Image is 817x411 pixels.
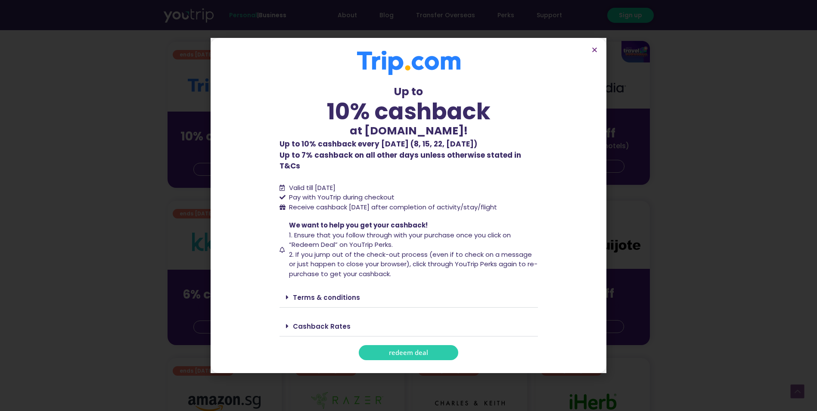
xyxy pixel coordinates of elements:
[389,349,428,356] span: redeem deal
[280,139,477,149] b: Up to 10% cashback every [DATE] (8, 15, 22, [DATE])
[280,100,538,123] div: 10% cashback
[289,202,497,212] span: Receive cashback [DATE] after completion of activity/stay/flight
[591,47,598,53] a: Close
[289,250,537,278] span: 2. If you jump out of the check-out process (even if to check on a message or just happen to clos...
[280,287,538,308] div: Terms & conditions
[359,345,458,360] a: redeem deal
[289,221,428,230] span: We want to help you get your cashback!
[289,183,335,192] span: Valid till [DATE]
[280,316,538,336] div: Cashback Rates
[287,193,395,202] span: Pay with YouTrip during checkout
[280,139,538,172] p: Up to 7% cashback on all other days unless otherwise stated in T&Cs
[293,322,351,331] a: Cashback Rates
[280,84,538,139] div: Up to at [DOMAIN_NAME]!
[293,293,360,302] a: Terms & conditions
[289,230,511,249] span: 1. Ensure that you follow through with your purchase once you click on “Redeem Deal” on YouTrip P...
